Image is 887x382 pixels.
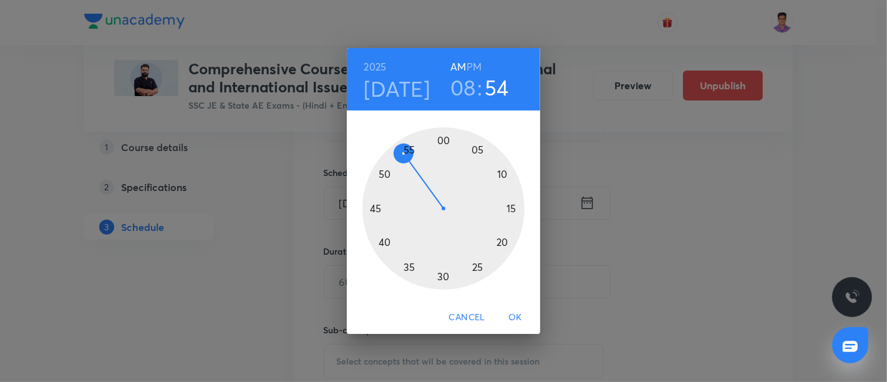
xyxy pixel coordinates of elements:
[485,74,509,100] button: 54
[450,58,466,76] button: AM
[450,74,476,100] button: 08
[500,310,530,325] span: OK
[477,74,482,100] h3: :
[364,58,387,76] button: 2025
[449,310,485,325] span: Cancel
[444,306,490,329] button: Cancel
[364,76,430,102] button: [DATE]
[495,306,535,329] button: OK
[467,58,482,76] button: PM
